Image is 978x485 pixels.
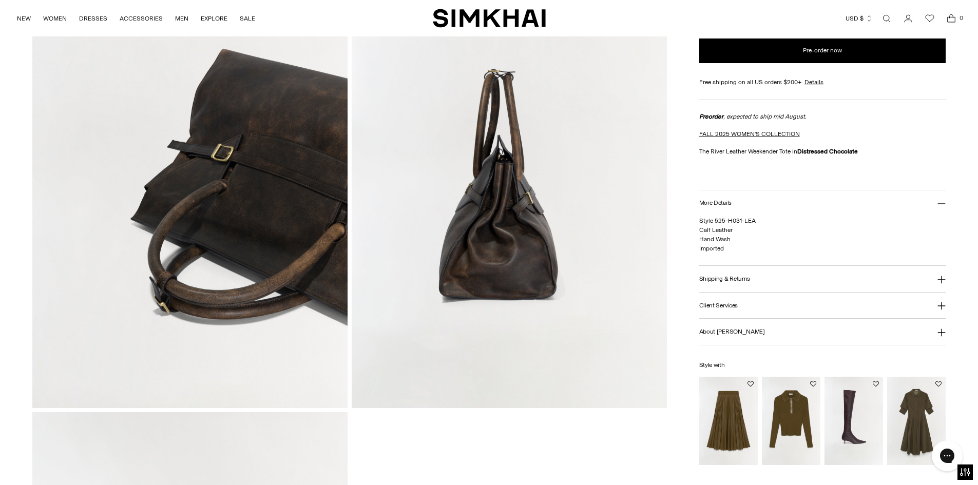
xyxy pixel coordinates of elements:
a: Go to the account page [898,8,918,29]
a: EXPLORE [201,7,227,30]
a: DRESSES [79,7,107,30]
a: MEN [175,7,188,30]
a: SIMKHAI [433,8,546,28]
a: NEW [17,7,31,30]
img: Livana Knit Combo Top [762,377,820,464]
span: , expected to ship mid August. [699,113,807,120]
button: Add to Wishlist [935,381,942,387]
button: Shipping & Returns [699,266,946,292]
h3: Client Services [699,302,738,309]
img: Kezia Vegan Leather Midi Skirt [699,377,758,464]
a: Open cart modal [941,8,962,29]
button: Add to Wishlist [873,381,879,387]
button: Client Services [699,293,946,319]
a: Details [804,77,823,87]
span: Pre-order now [803,46,842,55]
a: Wishlist [919,8,940,29]
h3: More Details [699,200,732,206]
button: Add to Wishlist [810,381,816,387]
button: About [PERSON_NAME] [699,319,946,345]
button: Add to Bag [699,38,946,63]
h3: About [PERSON_NAME] [699,328,765,335]
a: WOMEN [43,7,67,30]
img: Joni Leather Over-The-Knee Boot [824,377,883,464]
strong: Preorder [699,113,723,120]
a: Open search modal [876,8,897,29]
button: USD $ [846,7,873,30]
img: Jazz Cotton Midi Dress [887,377,946,464]
h6: Style with [699,362,946,368]
div: Free shipping on all US orders $200+ [699,77,946,87]
h3: Shipping & Returns [699,276,751,282]
a: FALL 2025 WOMEN'S COLLECTION [699,130,800,138]
a: ACCESSORIES [120,7,163,30]
button: More Details [699,190,946,217]
a: SALE [240,7,255,30]
strong: Distressed Chocolate [797,148,858,155]
span: 0 [956,13,966,23]
p: The River Leather Weekender Tote in [699,147,946,156]
button: Add to Wishlist [747,381,754,387]
span: Style 525-H031-LEA Calf Leather Hand Wash Imported [699,217,756,252]
iframe: Gorgias live chat messenger [927,437,968,475]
